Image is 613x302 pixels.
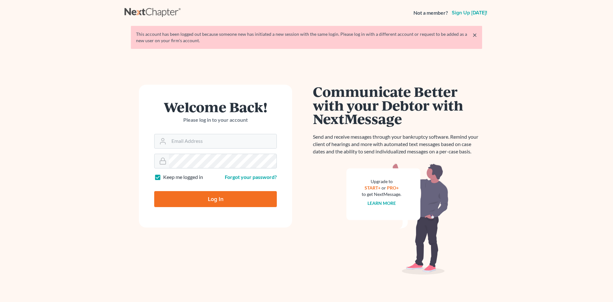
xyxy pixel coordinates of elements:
div: Upgrade to [362,178,401,185]
a: Sign up [DATE]! [450,10,488,15]
h1: Welcome Back! [154,100,277,114]
a: Forgot your password? [225,174,277,180]
div: This account has been logged out because someone new has initiated a new session with the same lo... [136,31,477,44]
a: Learn more [367,200,396,206]
strong: Not a member? [413,9,448,17]
div: to get NextMessage. [362,191,401,197]
a: × [473,31,477,39]
p: Send and receive messages through your bankruptcy software. Remind your client of hearings and mo... [313,133,482,155]
span: or [382,185,386,190]
a: PRO+ [387,185,399,190]
h1: Communicate Better with your Debtor with NextMessage [313,85,482,126]
img: nextmessage_bg-59042aed3d76b12b5cd301f8e5b87938c9018125f34e5fa2b7a6b67550977c72.svg [346,163,449,275]
input: Log In [154,191,277,207]
label: Keep me logged in [163,174,203,181]
p: Please log in to your account [154,116,277,124]
input: Email Address [169,134,276,148]
a: START+ [365,185,381,190]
